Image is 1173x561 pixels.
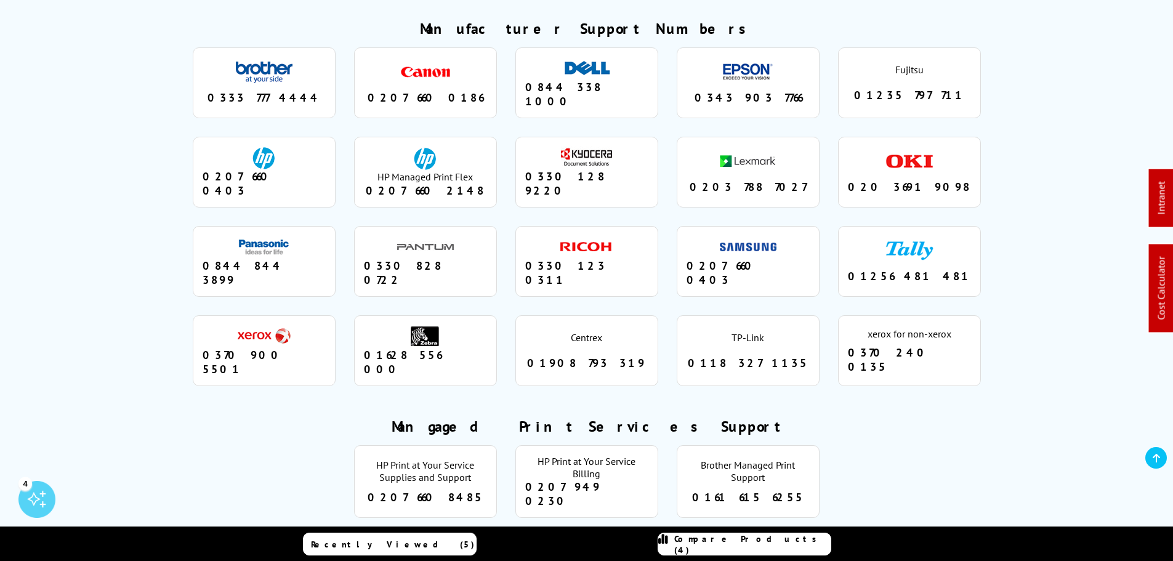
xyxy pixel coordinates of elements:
div: xerox for non-xerox [868,328,951,340]
div: 4 [18,477,32,490]
div: hp [236,147,292,169]
div: Centrex [571,331,602,344]
div: 0844 844 3899 [203,259,326,287]
div: 0161 615 6255 [687,490,810,504]
div: 0370 240 0135 [848,345,971,374]
div: 0207 660 0403 [687,259,810,287]
div: 01235 797 711 [848,88,971,102]
div: 01628 556 000 [364,348,487,376]
div: 0844 338 1000 [525,80,648,108]
div: HP Print at Your Service Supplies and Support [364,459,487,483]
div: tally [881,240,938,262]
span: Compare Products (4) [674,533,831,555]
div: xerox [236,325,292,348]
a: Compare Products (4) [658,533,831,555]
a: Recently Viewed (5) [303,533,477,555]
div: 0330 123 0311 [525,259,648,287]
div: 020 3691 9098 [848,180,971,194]
div: 01256 481 481 [848,269,971,283]
div: 0343 903 7766 [687,91,810,105]
span: Recently Viewed (5) [311,539,475,550]
div: 0333 777 4444 [203,91,326,105]
div: 0370 900 5501 [203,348,326,376]
div: Brother Managed Print Support [687,459,810,483]
div: epson [720,61,776,84]
div: oki [881,150,938,173]
a: Cost Calculator [1155,257,1167,320]
h2: Mangaged Print Services Support [182,417,991,436]
div: 0207 660 0186 [364,91,487,105]
div: pantum [397,236,454,259]
div: 0207 949 0230 [525,480,648,508]
div: ricoh [558,236,615,259]
div: kyocera [558,147,615,169]
div: 0207 660 2148 [364,184,487,198]
div: 0207 660 0403 [203,169,326,198]
div: 0207 660 8485 [364,490,487,504]
div: lexmark [720,150,776,173]
div: canon [397,61,454,84]
div: samsung [720,236,776,259]
div: 0330 128 9220 [525,169,648,198]
div: panasonic [236,236,292,259]
div: Fujitsu [895,63,924,76]
div: 0118 327 1135 [687,356,810,370]
div: 01908 793 319 [525,356,648,370]
div: 0203 788 7027 [687,180,810,194]
span: HP Managed Print Flex [377,171,473,183]
div: 0330 828 0722 [364,259,487,287]
div: zebra [397,325,454,348]
div: TP-Link [732,331,764,344]
div: dell [558,57,615,80]
h2: Manufacturer Support Numbers [182,19,991,38]
a: Intranet [1155,182,1167,215]
div: brother [236,61,292,84]
div: HP Print at Your Service Billing [525,455,648,480]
